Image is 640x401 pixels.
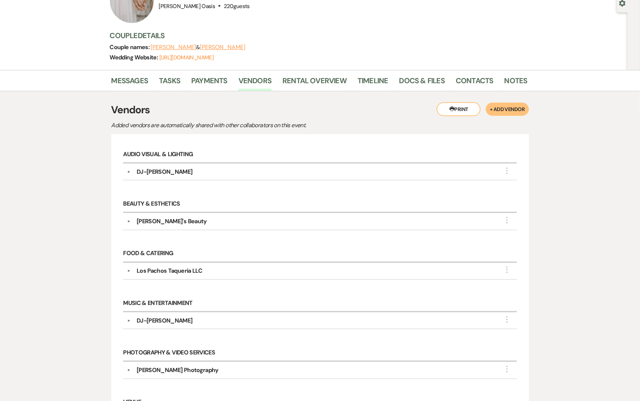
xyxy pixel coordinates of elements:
[399,75,445,91] a: Docs & Files
[137,366,219,375] div: [PERSON_NAME] Photography
[125,220,133,223] button: ▼
[137,266,202,275] div: Los Pachos Taqueria LLC
[111,121,368,130] p: Added vendors are automatically shared with other collaborators on this event.
[151,44,196,50] button: [PERSON_NAME]
[110,30,520,41] h3: Couple Details
[151,44,245,51] span: &
[137,316,193,325] div: DJ-[PERSON_NAME]
[137,217,207,226] div: [PERSON_NAME]'s Beauty
[191,75,227,91] a: Payments
[504,75,528,91] a: Notes
[456,75,493,91] a: Contacts
[123,146,517,163] h6: Audio Visual & Lighting
[123,246,517,263] h6: Food & Catering
[111,102,529,118] h3: Vendors
[123,345,517,362] h6: Photography & Video Services
[137,168,193,176] div: DJ-[PERSON_NAME]
[125,269,133,273] button: ▼
[282,75,347,91] a: Rental Overview
[125,368,133,372] button: ▼
[159,54,214,61] a: [URL][DOMAIN_NAME]
[125,170,133,174] button: ▼
[238,75,271,91] a: Vendors
[110,43,151,51] span: Couple names:
[358,75,388,91] a: Timeline
[111,75,148,91] a: Messages
[123,196,517,213] h6: Beauty & Esthetics
[437,102,481,116] button: Print
[110,54,159,61] span: Wedding Website:
[200,44,245,50] button: [PERSON_NAME]
[159,75,180,91] a: Tasks
[224,3,250,10] span: 220 guests
[159,3,215,10] span: [PERSON_NAME] Oasis
[123,295,517,312] h6: Music & Entertainment
[486,103,529,116] button: + Add Vendor
[125,319,133,323] button: ▼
